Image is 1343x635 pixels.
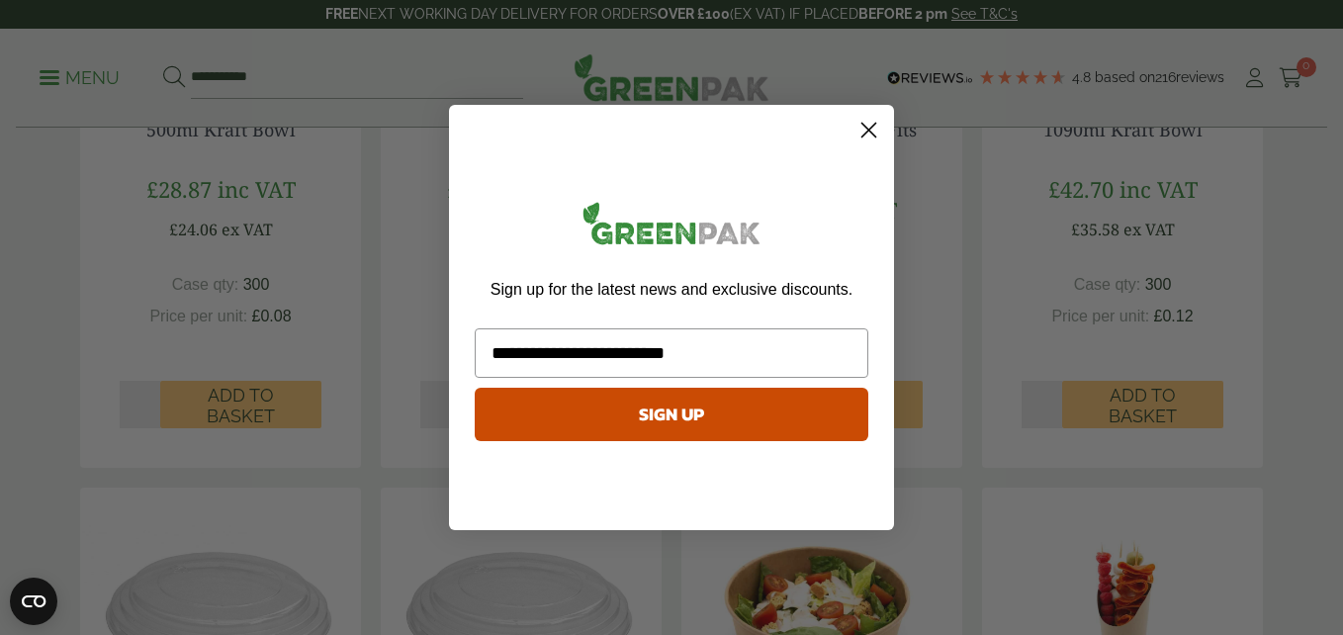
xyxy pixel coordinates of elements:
button: SIGN UP [475,388,868,441]
input: Email [475,328,868,378]
button: Open CMP widget [10,578,57,625]
span: Sign up for the latest news and exclusive discounts. [491,281,852,298]
button: Close dialog [851,113,886,147]
img: greenpak_logo [475,194,868,260]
